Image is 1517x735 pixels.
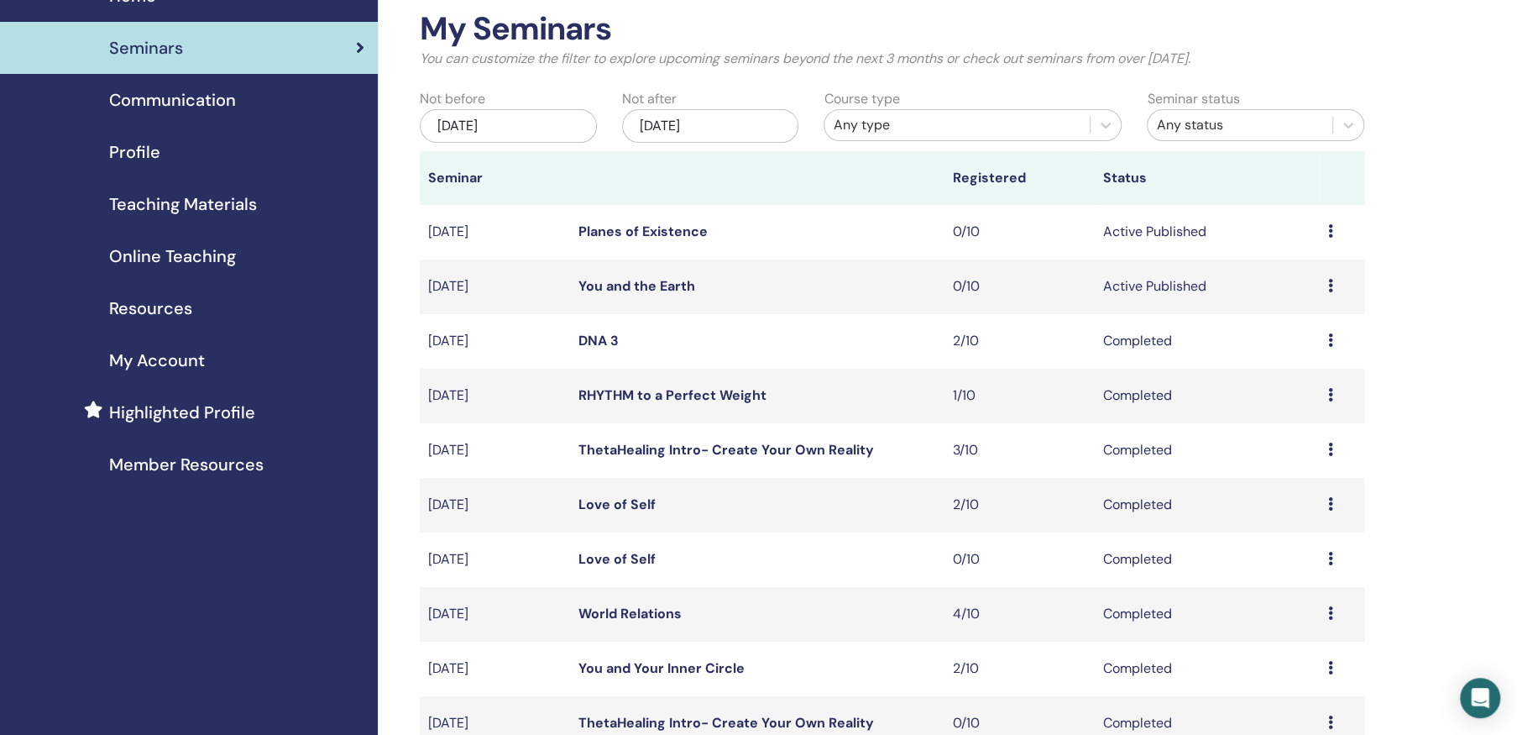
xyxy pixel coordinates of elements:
a: Love of Self [578,496,656,513]
td: [DATE] [420,260,570,314]
div: [DATE] [622,109,799,143]
td: Completed [1095,642,1320,696]
label: Not after [622,89,677,109]
a: You and Your Inner Circle [578,659,745,677]
a: DNA 3 [578,332,619,349]
th: Seminar [420,151,570,205]
td: [DATE] [420,314,570,369]
div: [DATE] [420,109,597,143]
span: Teaching Materials [109,192,257,217]
td: [DATE] [420,369,570,423]
td: [DATE] [420,478,570,533]
p: You can customize the filter to explore upcoming seminars beyond the next 3 months or check out s... [420,49,1364,69]
a: You and the Earth [578,277,695,295]
label: Course type [824,89,899,109]
span: Highlighted Profile [109,400,255,425]
td: [DATE] [420,533,570,587]
td: [DATE] [420,587,570,642]
td: 3/10 [944,423,1095,478]
a: World Relations [578,605,682,622]
div: Any type [833,115,1081,135]
td: Completed [1095,478,1320,533]
td: Completed [1095,314,1320,369]
td: Completed [1095,369,1320,423]
td: Active Published [1095,260,1320,314]
span: Member Resources [109,452,264,477]
span: My Account [109,348,205,373]
label: Not before [420,89,485,109]
td: Active Published [1095,205,1320,260]
td: 0/10 [944,533,1095,587]
a: Planes of Existence [578,223,708,240]
th: Status [1095,151,1320,205]
span: Seminars [109,35,183,60]
td: Completed [1095,423,1320,478]
td: 2/10 [944,642,1095,696]
td: 4/10 [944,587,1095,642]
h2: My Seminars [420,10,1364,49]
td: 0/10 [944,260,1095,314]
a: Love of Self [578,550,656,568]
td: 2/10 [944,314,1095,369]
a: ThetaHealing Intro- Create Your Own Reality [578,714,874,732]
td: [DATE] [420,642,570,696]
td: 2/10 [944,478,1095,533]
a: RHYTHM to a Perfect Weight [578,386,766,404]
a: ThetaHealing Intro- Create Your Own Reality [578,441,874,459]
td: 0/10 [944,205,1095,260]
td: 1/10 [944,369,1095,423]
td: Completed [1095,533,1320,587]
span: Profile [109,139,160,165]
span: Resources [109,296,192,321]
td: Completed [1095,587,1320,642]
td: [DATE] [420,423,570,478]
span: Online Teaching [109,244,236,269]
td: [DATE] [420,205,570,260]
div: Open Intercom Messenger [1460,678,1500,718]
th: Registered [944,151,1095,205]
label: Seminar status [1147,89,1239,109]
div: Any status [1156,115,1324,135]
span: Communication [109,87,236,113]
